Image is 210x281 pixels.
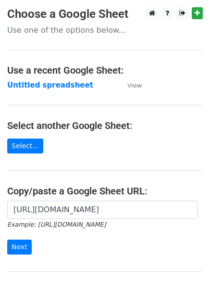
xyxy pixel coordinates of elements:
[7,185,203,197] h4: Copy/paste a Google Sheet URL:
[118,81,142,89] a: View
[7,120,203,131] h4: Select another Google Sheet:
[7,221,106,228] small: Example: [URL][DOMAIN_NAME]
[7,25,203,35] p: Use one of the options below...
[127,82,142,89] small: View
[7,81,93,89] a: Untitled spreadsheet
[7,201,198,219] input: Paste your Google Sheet URL here
[7,139,43,153] a: Select...
[7,7,203,21] h3: Choose a Google Sheet
[7,64,203,76] h4: Use a recent Google Sheet:
[7,240,32,255] input: Next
